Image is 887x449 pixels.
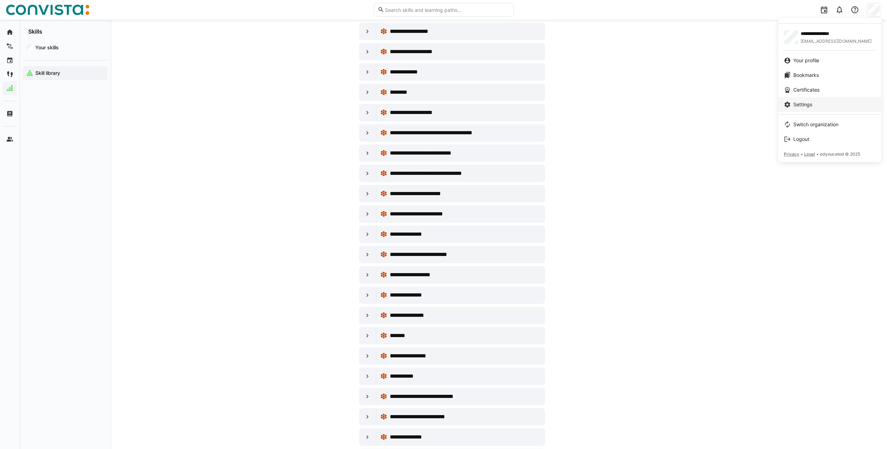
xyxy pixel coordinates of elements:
span: • [801,151,803,157]
span: Switch organization [793,121,838,128]
span: Legal [804,151,815,157]
span: edyoucated © 2025 [820,151,860,157]
span: Certificates [793,86,820,93]
span: Bookmarks [793,72,819,79]
span: Settings [793,101,812,108]
span: Privacy [784,151,799,157]
span: Your profile [793,57,819,64]
span: Logout [793,136,809,143]
span: • [816,151,818,157]
span: [EMAIL_ADDRESS][DOMAIN_NAME] [801,38,872,44]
